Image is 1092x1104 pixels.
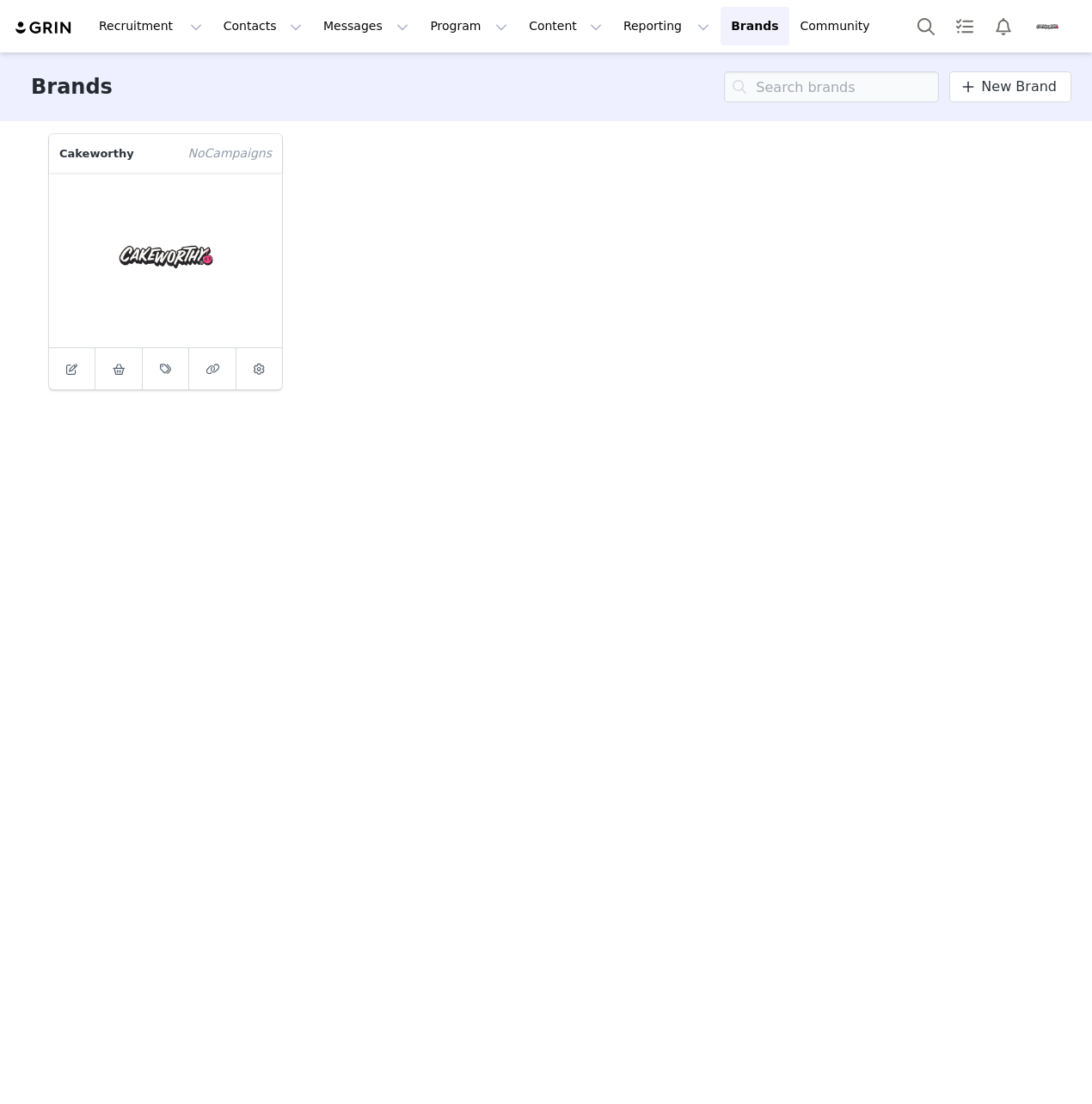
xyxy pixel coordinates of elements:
[1034,13,1061,40] img: d1c51b8f-0dea-40ec-a327-9405991b167f.png
[213,7,312,46] button: Contacts
[14,20,74,36] img: grin logo
[907,7,945,46] button: Search
[981,77,1057,97] span: New Brand
[790,7,888,46] a: Community
[724,71,939,102] input: Search brands
[946,7,984,46] a: Tasks
[1023,13,1078,40] button: Profile
[266,144,272,163] span: s
[188,144,205,163] span: No
[420,7,518,46] button: Program
[721,7,788,46] a: Brands
[89,7,212,46] button: Recruitment
[31,71,113,102] h3: Brands
[613,7,720,46] button: Reporting
[49,134,178,173] p: Cakeworthy
[518,7,612,46] button: Content
[313,7,419,46] button: Messages
[949,71,1071,102] a: New Brand
[178,134,282,173] span: Campaign
[985,7,1022,46] button: Notifications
